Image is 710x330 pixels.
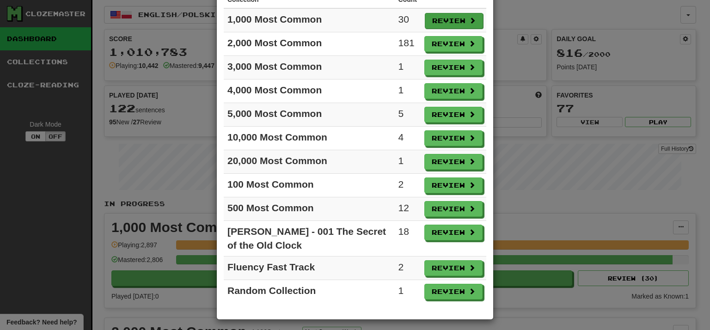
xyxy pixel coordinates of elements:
td: [PERSON_NAME] - 001 The Secret of the Old Clock [224,221,395,257]
td: 18 [395,221,421,257]
button: Review [424,154,483,170]
td: Fluency Fast Track [224,257,395,280]
td: Random Collection [224,280,395,304]
button: Review [424,201,483,217]
td: 100 Most Common [224,174,395,197]
td: 2,000 Most Common [224,32,395,56]
td: 1 [395,79,421,103]
td: 1 [395,56,421,79]
button: Review [424,60,483,75]
td: 5 [395,103,421,127]
td: 4 [395,127,421,150]
button: Review [424,177,483,193]
td: 2 [395,174,421,197]
td: 30 [395,8,421,32]
td: 20,000 Most Common [224,150,395,174]
td: 3,000 Most Common [224,56,395,79]
button: Review [424,130,483,146]
td: 5,000 Most Common [224,103,395,127]
td: 4,000 Most Common [224,79,395,103]
td: 2 [395,257,421,280]
button: Review [424,36,483,52]
button: Review [424,284,483,299]
button: Review [424,83,483,99]
button: Review [424,260,483,276]
td: 181 [395,32,421,56]
button: Review [425,13,483,29]
button: Review [424,225,483,240]
button: Review [424,107,483,122]
td: 10,000 Most Common [224,127,395,150]
td: 1,000 Most Common [224,8,395,32]
td: 1 [395,280,421,304]
td: 12 [395,197,421,221]
td: 500 Most Common [224,197,395,221]
td: 1 [395,150,421,174]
